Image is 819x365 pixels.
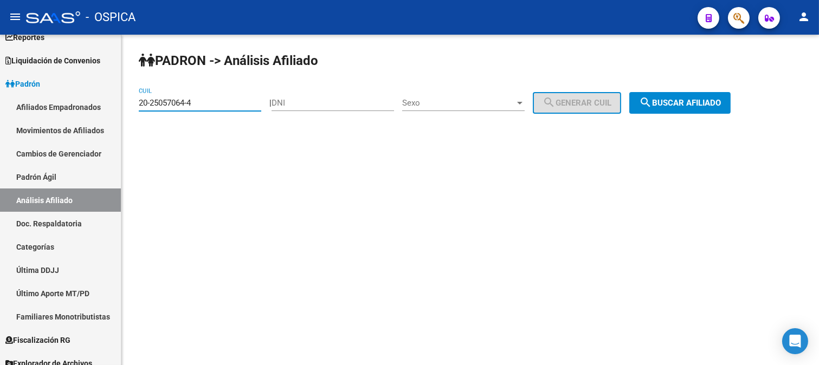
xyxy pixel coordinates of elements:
[5,78,40,90] span: Padrón
[269,98,629,108] div: |
[797,10,810,23] mat-icon: person
[533,92,621,114] button: Generar CUIL
[543,98,611,108] span: Generar CUIL
[543,96,556,109] mat-icon: search
[782,328,808,354] div: Open Intercom Messenger
[639,98,721,108] span: Buscar afiliado
[139,53,318,68] strong: PADRON -> Análisis Afiliado
[629,92,731,114] button: Buscar afiliado
[5,334,70,346] span: Fiscalización RG
[639,96,652,109] mat-icon: search
[9,10,22,23] mat-icon: menu
[402,98,515,108] span: Sexo
[5,31,44,43] span: Reportes
[5,55,100,67] span: Liquidación de Convenios
[86,5,136,29] span: - OSPICA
